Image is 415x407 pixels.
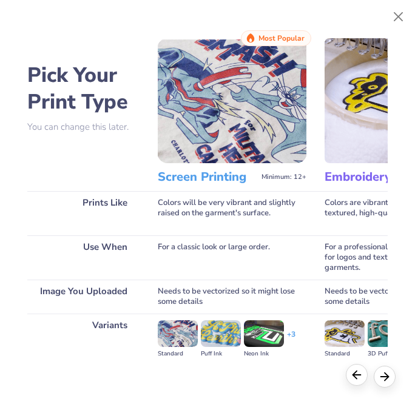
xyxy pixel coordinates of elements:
[158,349,198,359] div: Standard
[261,173,306,181] span: Minimum: 12+
[368,349,408,359] div: 3D Puff
[27,191,140,235] div: Prints Like
[27,314,140,376] div: Variants
[158,169,257,185] h3: Screen Printing
[27,122,140,132] p: You can change this later.
[27,280,140,314] div: Image You Uploaded
[158,320,198,347] img: Standard
[201,320,241,347] img: Puff Ink
[27,235,140,280] div: Use When
[201,349,241,359] div: Puff Ink
[27,62,140,115] h2: Pick Your Print Type
[287,329,295,350] div: + 3
[158,191,306,235] div: Colors will be very vibrant and slightly raised on the garment's surface.
[158,235,306,280] div: For a classic look or large order.
[325,349,365,359] div: Standard
[368,320,408,347] img: 3D Puff
[244,349,284,359] div: Neon Ink
[158,280,306,314] div: Needs to be vectorized so it might lose some details
[244,320,284,347] img: Neon Ink
[258,34,305,42] span: Most Popular
[325,320,365,347] img: Standard
[387,5,410,29] button: Close
[158,38,306,163] img: Screen Printing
